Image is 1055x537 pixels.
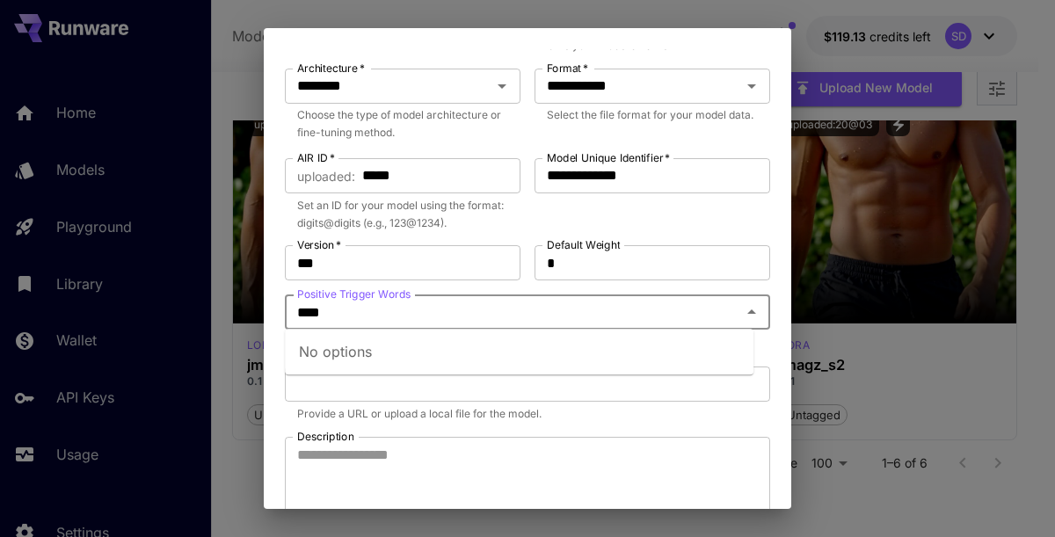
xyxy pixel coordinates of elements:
[297,197,508,232] p: Set an ID for your model using the format: digits@digits (e.g., 123@1234).
[547,106,758,124] p: Select the file format for your model data.
[739,74,764,98] button: Open
[297,166,355,186] span: uploaded :
[297,106,508,142] p: Choose the type of model architecture or fine-tuning method.
[297,61,365,76] label: Architecture
[739,300,764,324] button: Close
[547,61,588,76] label: Format
[547,150,670,165] label: Model Unique Identifier
[297,429,354,444] label: Description
[490,74,514,98] button: Open
[285,329,753,374] div: No options
[297,237,341,252] label: Version
[547,237,620,252] label: Default Weight
[297,287,411,301] label: Positive Trigger Words
[297,150,335,165] label: AIR ID
[297,405,758,423] p: Provide a URL or upload a local file for the model.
